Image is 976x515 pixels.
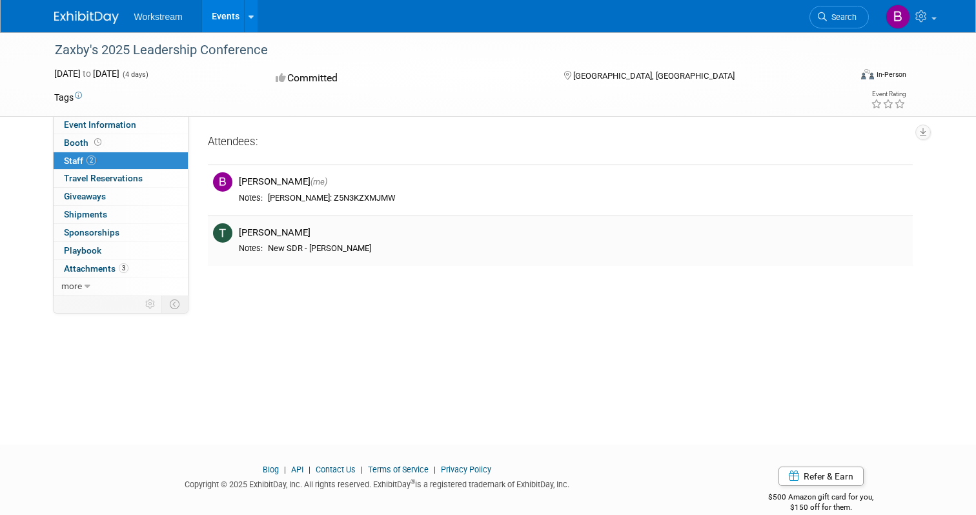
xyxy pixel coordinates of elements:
[64,227,119,237] span: Sponsorships
[272,67,543,90] div: Committed
[134,12,183,22] span: Workstream
[64,209,107,219] span: Shipments
[213,172,232,192] img: B.jpg
[861,69,874,79] img: Format-Inperson.png
[54,152,188,170] a: Staff2
[208,134,913,151] div: Attendees:
[268,193,908,204] div: [PERSON_NAME]: Z5N3KZXMJMW
[64,263,128,274] span: Attachments
[886,5,910,29] img: Benjamin Guyaux
[310,177,327,187] span: (me)
[86,156,96,165] span: 2
[61,281,82,291] span: more
[368,465,429,474] a: Terms of Service
[720,483,922,513] div: $500 Amazon gift card for you,
[54,278,188,295] a: more
[291,465,303,474] a: API
[54,91,82,104] td: Tags
[780,67,906,86] div: Event Format
[64,191,106,201] span: Giveaways
[64,137,104,148] span: Booth
[305,465,314,474] span: |
[54,260,188,278] a: Attachments3
[876,70,906,79] div: In-Person
[54,11,119,24] img: ExhibitDay
[573,71,735,81] span: [GEOGRAPHIC_DATA], [GEOGRAPHIC_DATA]
[54,134,188,152] a: Booth
[50,39,834,62] div: Zaxby's 2025 Leadership Conference
[54,116,188,134] a: Event Information
[871,91,906,97] div: Event Rating
[268,243,908,254] div: New SDR - [PERSON_NAME]
[119,263,128,273] span: 3
[54,68,119,79] span: [DATE] [DATE]
[720,502,922,513] div: $150 off for them.
[263,465,279,474] a: Blog
[239,193,263,203] div: Notes:
[431,465,439,474] span: |
[411,478,415,485] sup: ®
[139,296,162,312] td: Personalize Event Tab Strip
[441,465,491,474] a: Privacy Policy
[92,137,104,147] span: Booth not reserved yet
[54,224,188,241] a: Sponsorships
[64,119,136,130] span: Event Information
[54,206,188,223] a: Shipments
[809,6,869,28] a: Search
[64,245,101,256] span: Playbook
[54,242,188,259] a: Playbook
[64,173,143,183] span: Travel Reservations
[64,156,96,166] span: Staff
[239,243,263,254] div: Notes:
[213,223,232,243] img: T.jpg
[281,465,289,474] span: |
[121,70,148,79] span: (4 days)
[316,465,356,474] a: Contact Us
[54,188,188,205] a: Giveaways
[358,465,366,474] span: |
[161,296,188,312] td: Toggle Event Tabs
[239,176,908,188] div: [PERSON_NAME]
[827,12,857,22] span: Search
[54,476,700,490] div: Copyright © 2025 ExhibitDay, Inc. All rights reserved. ExhibitDay is a registered trademark of Ex...
[54,170,188,187] a: Travel Reservations
[239,227,908,239] div: [PERSON_NAME]
[778,467,864,486] a: Refer & Earn
[81,68,93,79] span: to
